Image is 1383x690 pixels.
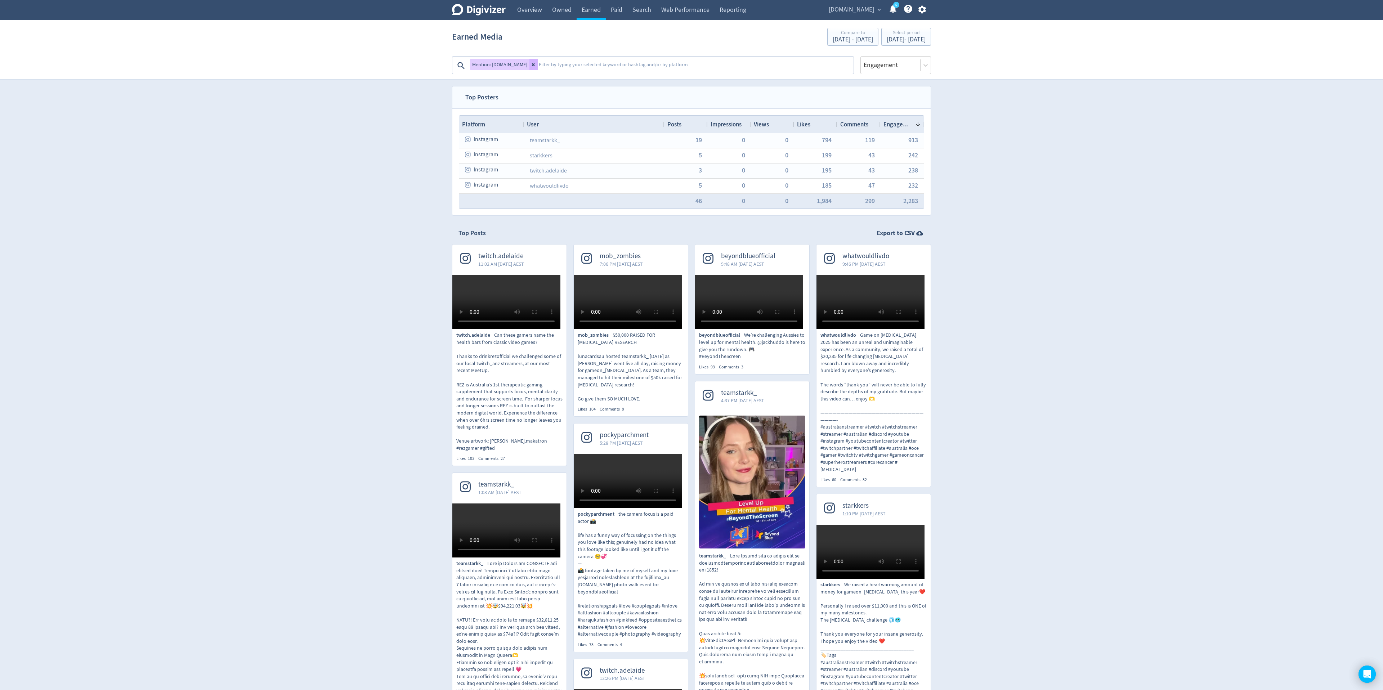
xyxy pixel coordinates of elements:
p: the camera focus is a paid actor 📸 life has a funny way of focussing on the things you love like ... [578,511,684,638]
button: 232 [908,182,918,189]
span: starkkers [842,502,886,510]
button: 19 [695,137,702,143]
span: pockyparchment [600,431,649,439]
strong: Export to CSV [877,229,915,238]
button: 2,283 [903,198,918,204]
span: 195 [822,167,832,174]
button: 0 [742,152,745,158]
span: 1:03 AM [DATE] AEST [478,489,522,496]
a: whatwouldlivdo [530,182,569,189]
a: starkkers [530,152,552,159]
button: 794 [822,137,832,143]
button: 199 [822,152,832,158]
div: Comments [840,477,871,483]
div: Likes [578,642,597,648]
svg: instagram [465,151,471,158]
span: mob_zombies [600,252,643,260]
button: 43 [868,167,875,174]
span: 1:10 PM [DATE] AEST [842,510,886,517]
a: pockyparchment5:28 PM [DATE] AESTpockyparchmentthe camera focus is a paid actor 📸 life has a funn... [574,424,688,648]
text: 5 [895,3,897,8]
div: Comments [719,364,747,370]
h1: Earned Media [452,25,502,48]
span: 4 [620,642,622,648]
button: 0 [785,137,788,143]
div: [DATE] - [DATE] [887,36,926,43]
a: beyondblueofficial9:48 AM [DATE] AESTbeyondblueofficialWe’re challenging Aussies to level up for ... [695,245,809,370]
span: Instagram [474,178,498,192]
button: 3 [699,167,702,174]
div: Likes [578,406,600,412]
p: Game on [MEDICAL_DATA] 2025 has been an unreal and unimaginable experience. As a community, we ra... [820,332,927,473]
button: 43 [868,152,875,158]
span: 3 [741,364,743,370]
span: 9:46 PM [DATE] AEST [842,260,889,268]
div: Select period [887,30,926,36]
span: Likes [797,120,810,128]
span: Mention: [DOMAIN_NAME] [472,62,527,67]
span: 4:37 PM [DATE] AEST [721,397,764,404]
span: 11:02 AM [DATE] AEST [478,260,524,268]
button: 0 [785,152,788,158]
button: 46 [695,198,702,204]
span: Posts [667,120,681,128]
span: 5:28 PM [DATE] AEST [600,439,649,447]
svg: instagram [465,182,471,188]
svg: instagram [465,166,471,173]
div: Likes [820,477,840,483]
span: Instagram [474,148,498,162]
span: mob_zombies [578,332,613,339]
button: 0 [785,167,788,174]
span: beyondblueofficial [699,332,744,339]
span: beyondblueofficial [721,252,775,260]
button: 119 [865,137,875,143]
a: 5 [893,2,899,8]
span: twitch.adelaide [478,252,524,260]
span: Platform [462,120,485,128]
div: Comments [478,456,509,462]
span: teamstarkk_ [456,560,487,567]
span: pockyparchment [578,511,618,518]
button: 0 [785,182,788,189]
span: starkkers [820,581,844,588]
span: 5 [699,182,702,189]
button: 1,984 [817,198,832,204]
span: 7:06 PM [DATE] AEST [600,260,643,268]
span: User [527,120,539,128]
button: 0 [742,167,745,174]
span: 299 [865,198,875,204]
p: Can these gamers name the health bars from classic video games? Thanks to drinkrezofficial we cha... [456,332,563,452]
div: Comments [600,406,628,412]
button: 913 [908,137,918,143]
span: Views [754,120,769,128]
span: 9 [622,406,624,412]
span: 12:26 PM [DATE] AEST [600,675,645,682]
div: [DATE] - [DATE] [833,36,873,43]
span: Top Posters [459,86,505,108]
span: twitch.adelaide [600,667,645,675]
button: 47 [868,182,875,189]
a: twitch.adelaide11:02 AM [DATE] AESTtwitch.adelaideCan these gamers name the health bars from clas... [452,245,567,462]
span: Engagement [883,120,912,128]
span: 0 [742,198,745,204]
button: [DOMAIN_NAME] [826,4,883,15]
span: Instagram [474,163,498,177]
span: 104 [589,406,596,412]
div: Open Intercom Messenger [1359,666,1376,683]
div: Comments [597,642,626,648]
span: teamstarkk_ [699,552,730,560]
span: teamstarkk_ [478,480,522,489]
img: Team Starkk will be taking part in beyondblueofficial #beyondthescreen campaign for 2025! We are ... [699,416,805,548]
span: 93 [711,364,715,370]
